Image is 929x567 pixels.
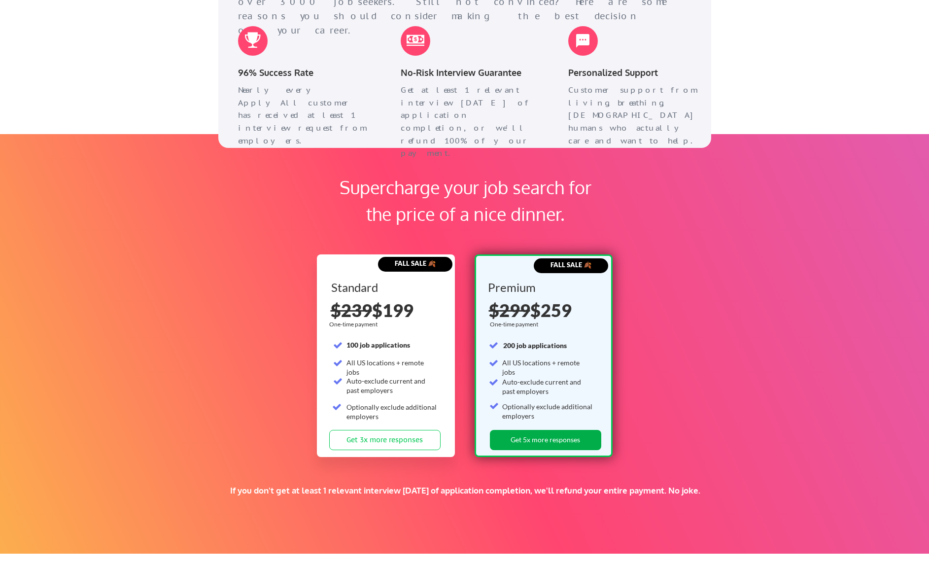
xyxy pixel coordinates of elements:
[395,259,436,267] strong: FALL SALE 🍂
[502,358,593,377] div: All US locations + remote jobs
[401,66,534,80] div: No-Risk Interview Guarantee
[568,66,701,80] div: Personalized Support
[489,301,600,319] div: $259
[568,84,701,147] div: Customer support from living, breathing, [DEMOGRAPHIC_DATA] humans who actually care and want to ...
[331,282,439,293] div: Standard
[172,485,758,496] div: If you don't get at least 1 relevant interview [DATE] of application completion, we'll refund you...
[327,174,604,227] div: Supercharge your job search for the price of a nice dinner.
[346,341,410,349] strong: 100 job applications
[346,402,438,422] div: Optionally exclude additional employers
[502,377,593,396] div: Auto-exclude current and past employers
[488,282,596,293] div: Premium
[331,299,372,321] s: $239
[502,402,593,421] div: Optionally exclude additional employers
[503,341,567,350] strong: 200 job applications
[401,84,534,160] div: Get at least 1 relevant interview [DATE] of application completion, or we'll refund 100% of your ...
[238,66,371,80] div: 96% Success Rate
[329,320,380,328] div: One-time payment
[238,84,371,147] div: Nearly every ApplyAll customer has received at least 1 interview request from employers.
[329,430,441,450] button: Get 3x more responses
[331,301,442,319] div: $199
[551,261,591,269] strong: FALL SALE 🍂
[346,358,438,377] div: All US locations + remote jobs
[346,376,438,395] div: Auto-exclude current and past employers
[490,430,601,450] button: Get 5x more responses
[489,299,530,321] s: $299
